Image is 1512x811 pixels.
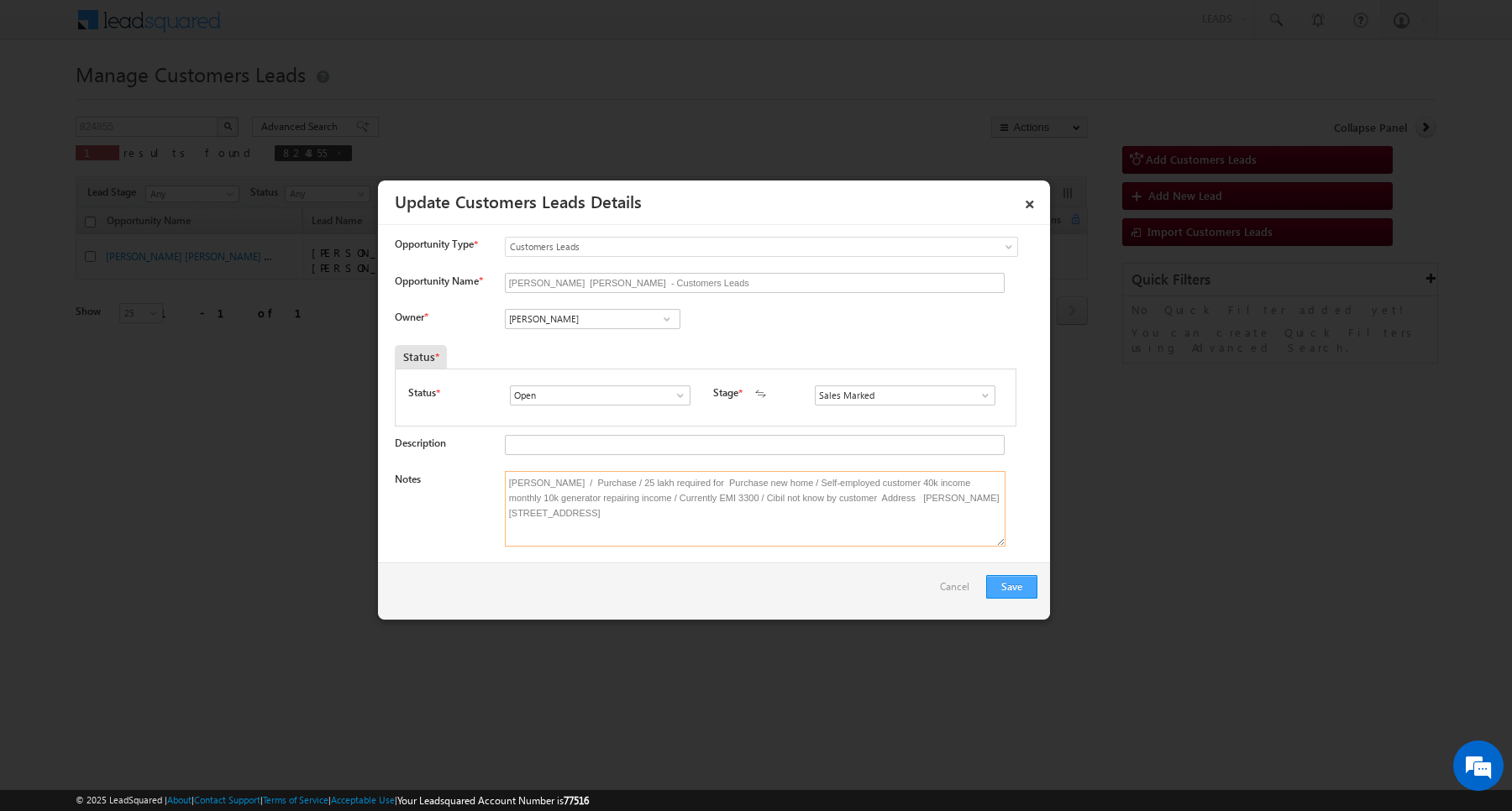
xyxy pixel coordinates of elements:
[395,437,446,449] label: Description
[167,794,192,805] a: About
[395,345,447,369] div: Status
[395,237,474,252] span: Opportunity Type
[1016,186,1044,216] a: ×
[29,88,71,110] img: d_60004797649_company_0_60004797649
[505,237,1018,257] a: Customers Leads
[564,794,589,807] span: 77516
[395,311,428,323] label: Owner
[395,473,421,485] label: Notes
[408,385,436,400] label: Status
[395,275,482,287] label: Opportunity Name
[395,189,642,212] a: Update Customers Leads Details
[194,794,260,805] a: Contact Support
[22,155,307,503] textarea: Type your message and hit 'Enter'
[331,794,395,805] a: Acceptable Use
[665,387,686,404] a: Show All Items
[87,88,282,110] div: Chat with us now
[713,385,738,400] label: Stage
[397,794,589,807] span: Your Leadsquared Account Number is
[510,385,690,405] input: Type to Search
[970,387,991,404] a: Show All Items
[986,575,1037,599] button: Save
[506,239,949,254] span: Customers Leads
[815,385,995,405] input: Type to Search
[940,575,978,607] a: Cancel
[76,793,589,808] span: © 2025 LeadSquared | | | | |
[263,794,328,805] a: Terms of Service
[656,311,677,327] a: Show All Items
[276,8,316,49] div: Minimize live chat window
[228,517,305,540] em: Start Chat
[505,309,680,329] input: Type to Search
